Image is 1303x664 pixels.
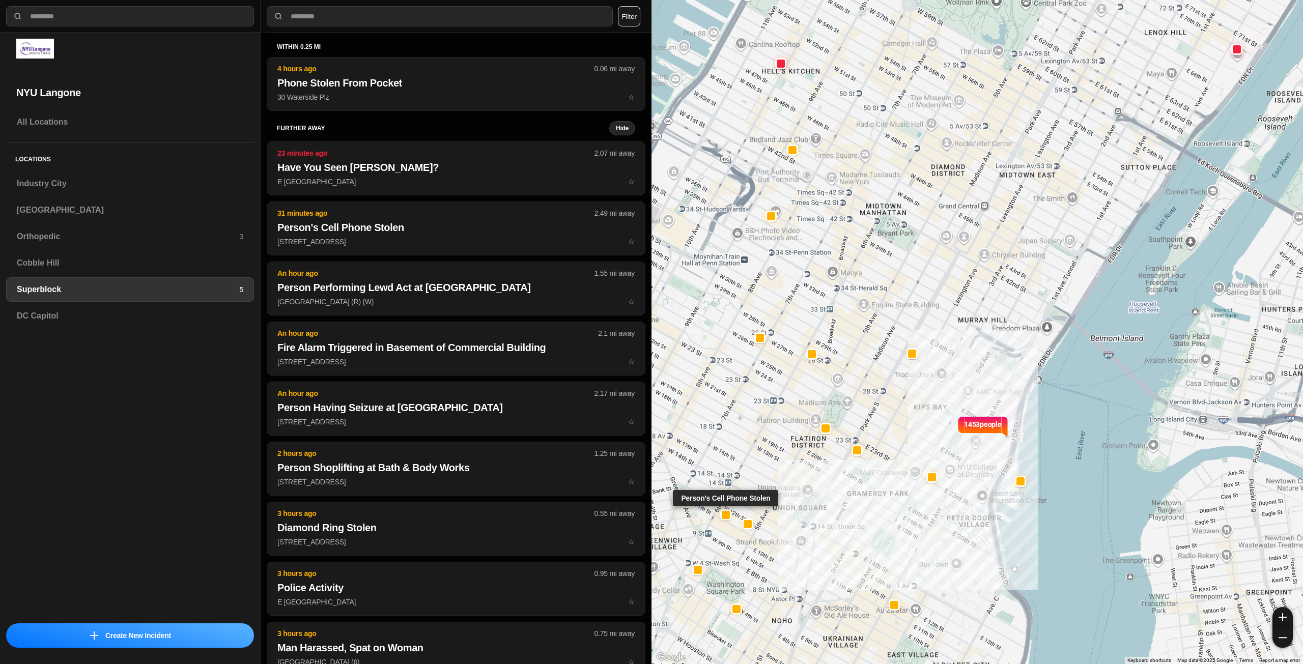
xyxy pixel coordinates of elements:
img: notch [1002,415,1009,438]
h2: Diamond Ring Stolen [277,521,635,535]
h3: Industry City [17,178,243,190]
p: [STREET_ADDRESS] [277,537,635,547]
p: 5 [239,284,243,295]
p: 23 minutes ago [277,148,594,158]
span: star [628,478,635,486]
button: iconCreate New Incident [6,623,254,648]
a: Superblock5 [6,277,254,302]
a: 31 minutes ago2.49 mi awayPerson's Cell Phone Stolen[STREET_ADDRESS]star [267,237,645,246]
button: Filter [618,6,640,26]
p: 30 Waterside Plz [277,92,635,102]
img: Google [654,651,688,664]
p: 3 hours ago [277,508,594,518]
h3: All Locations [17,116,243,128]
p: 4 hours ago [277,64,594,74]
p: 2.17 mi away [594,388,635,398]
a: [GEOGRAPHIC_DATA] [6,198,254,222]
p: 0.06 mi away [594,64,635,74]
span: Map data ©2025 Google [1177,657,1233,663]
p: [STREET_ADDRESS] [277,237,635,247]
h3: Orthopedic [17,230,239,243]
a: Terms (opens in new tab) [1239,657,1253,663]
p: E [GEOGRAPHIC_DATA] [277,597,635,607]
p: 3 [239,232,243,242]
img: search [13,11,23,21]
span: star [628,598,635,606]
p: [GEOGRAPHIC_DATA] (R) (W) [277,297,635,307]
p: 0.75 mi away [594,628,635,639]
h3: DC Capitol [17,310,243,322]
a: An hour ago2.17 mi awayPerson Having Seizure at [GEOGRAPHIC_DATA][STREET_ADDRESS]star [267,417,645,426]
h5: within 0.25 mi [277,43,635,51]
h2: Police Activity [277,581,635,595]
span: star [628,298,635,306]
p: 2.1 mi away [598,328,635,338]
a: Open this area in Google Maps (opens a new window) [654,651,688,664]
img: zoom-in [1279,613,1287,621]
p: [STREET_ADDRESS] [277,357,635,367]
img: icon [90,631,98,640]
h2: NYU Langone [16,85,244,100]
button: Person's Cell Phone Stolen [720,509,731,521]
h5: further away [277,124,609,132]
button: 2 hours ago1.25 mi awayPerson Shoplifting at Bath & Body Works[STREET_ADDRESS]star [267,442,645,496]
h2: Person's Cell Phone Stolen [277,220,635,235]
h3: Superblock [17,283,239,296]
p: 2 hours ago [277,448,594,458]
a: 2 hours ago1.25 mi awayPerson Shoplifting at Bath & Body Works[STREET_ADDRESS]star [267,477,645,486]
button: An hour ago2.1 mi awayFire Alarm Triggered in Basement of Commercial Building[STREET_ADDRESS]star [267,322,645,376]
span: star [628,538,635,546]
span: star [628,418,635,426]
p: 0.55 mi away [594,508,635,518]
button: zoom-out [1272,627,1293,648]
p: E [GEOGRAPHIC_DATA] [277,177,635,187]
img: notch [956,415,964,438]
button: 23 minutes ago2.07 mi awayHave You Seen [PERSON_NAME]?E [GEOGRAPHIC_DATA]star [267,141,645,195]
a: 3 hours ago0.95 mi awayPolice ActivityE [GEOGRAPHIC_DATA]star [267,597,645,606]
span: star [628,93,635,101]
p: 31 minutes ago [277,208,594,218]
div: Person's Cell Phone Stolen [673,490,778,506]
p: An hour ago [277,268,594,278]
a: Orthopedic3 [6,224,254,249]
h2: Have You Seen [PERSON_NAME]? [277,160,635,175]
p: 1453 people [964,419,1002,442]
h3: Cobble Hill [17,257,243,269]
button: 31 minutes ago2.49 mi awayPerson's Cell Phone Stolen[STREET_ADDRESS]star [267,201,645,255]
span: star [628,178,635,186]
button: zoom-in [1272,607,1293,627]
p: 0.95 mi away [594,568,635,579]
a: DC Capitol [6,304,254,328]
h2: Man Harassed, Spat on Woman [277,641,635,655]
button: Keyboard shortcuts [1127,657,1171,664]
button: An hour ago2.17 mi awayPerson Having Seizure at [GEOGRAPHIC_DATA][STREET_ADDRESS]star [267,382,645,436]
button: 3 hours ago0.95 mi awayPolice ActivityE [GEOGRAPHIC_DATA]star [267,562,645,616]
p: 1.55 mi away [594,268,635,278]
p: [STREET_ADDRESS] [277,477,635,487]
button: An hour ago1.55 mi awayPerson Performing Lewd Act at [GEOGRAPHIC_DATA][GEOGRAPHIC_DATA] (R) (W)star [267,262,645,315]
h2: Person Performing Lewd Act at [GEOGRAPHIC_DATA] [277,280,635,295]
h3: [GEOGRAPHIC_DATA] [17,204,243,216]
img: logo [16,39,54,59]
p: An hour ago [277,328,598,338]
button: 3 hours ago0.55 mi awayDiamond Ring Stolen[STREET_ADDRESS]star [267,502,645,556]
span: star [628,358,635,366]
img: search [273,11,284,21]
a: All Locations [6,110,254,134]
h2: Phone Stolen From Pocket [277,76,635,90]
a: 3 hours ago0.55 mi awayDiamond Ring Stolen[STREET_ADDRESS]star [267,537,645,546]
p: 1.25 mi away [594,448,635,458]
span: star [628,238,635,246]
img: zoom-out [1279,633,1287,642]
p: 2.07 mi away [594,148,635,158]
small: Hide [616,124,629,132]
p: Create New Incident [105,630,171,641]
button: Hide [609,121,635,135]
a: Cobble Hill [6,251,254,275]
h2: Person Shoplifting at Bath & Body Works [277,460,635,475]
p: 2.49 mi away [594,208,635,218]
p: 3 hours ago [277,628,594,639]
h5: Locations [6,143,254,171]
h2: Person Having Seizure at [GEOGRAPHIC_DATA] [277,400,635,415]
